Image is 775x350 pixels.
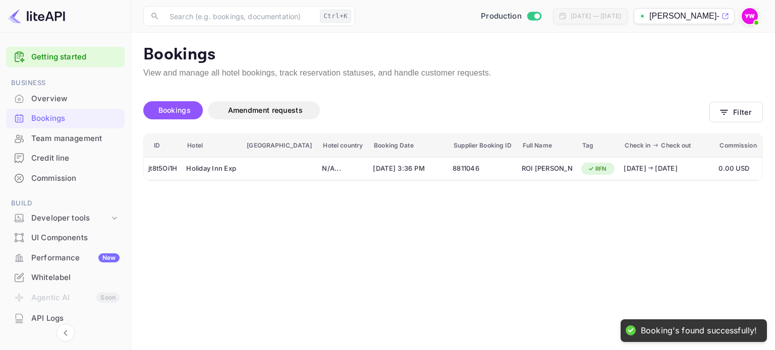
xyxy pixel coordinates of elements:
[6,228,125,248] div: UI Components
[6,47,125,67] div: Getting started
[477,11,545,22] div: Switch to Sandbox mode
[577,134,620,158] th: Tag
[6,309,125,327] a: API Logs
[6,129,125,148] a: Team management
[31,272,120,284] div: Whitelabel
[6,209,125,227] div: Developer tools
[373,163,444,174] span: [DATE] 3:36 PM
[742,8,758,24] img: Yahav Winkler
[228,106,303,114] span: Amendment requests
[182,134,241,158] th: Hotel
[6,109,125,128] div: Bookings
[144,134,182,158] th: ID
[6,268,125,288] div: Whitelabel
[6,149,125,167] a: Credit line
[6,268,125,287] a: Whitelabel
[6,78,125,89] span: Business
[148,161,177,177] div: jt8t5Oi1H
[143,67,763,79] p: View and manage all hotel bookings, track reservation statuses, and handle customer requests.
[322,161,364,177] div: N/A
[31,313,120,324] div: API Logs
[481,11,522,22] span: Production
[368,134,448,158] th: Booking Date
[6,169,125,188] div: Commission
[448,134,517,158] th: Supplier Booking ID
[624,164,709,174] div: [DATE] [DATE]
[6,129,125,149] div: Team management
[6,169,125,187] a: Commission
[320,10,351,23] div: Ctrl+K
[31,252,120,264] div: Performance
[322,164,364,174] div: N/A ...
[625,139,708,152] span: Check in Check out
[641,325,757,336] div: Booking's found successfully!
[163,6,316,26] input: Search (e.g. bookings, documentation)
[31,153,120,164] div: Credit line
[6,149,125,168] div: Credit line
[31,93,120,105] div: Overview
[31,133,120,145] div: Team management
[158,106,191,114] span: Bookings
[31,232,120,244] div: UI Components
[8,8,65,24] img: LiteAPI logo
[718,163,757,174] span: 0.00 USD
[143,101,709,119] div: account-settings tabs
[709,102,763,122] button: Filter
[714,134,762,158] th: Commission
[6,89,125,109] div: Overview
[571,12,621,21] div: [DATE] — [DATE]
[31,51,120,63] a: Getting started
[6,198,125,209] span: Build
[649,10,719,22] p: [PERSON_NAME]-totravel...
[6,248,125,267] a: PerformanceNew
[581,163,613,175] div: RFN
[31,213,109,224] div: Developer tools
[98,253,120,262] div: New
[453,161,512,177] div: 8811046
[517,134,577,158] th: Full Name
[6,89,125,108] a: Overview
[241,134,317,158] th: [GEOGRAPHIC_DATA]
[31,173,120,184] div: Commission
[6,109,125,127] a: Bookings
[522,161,572,177] div: ROI COHEN
[186,161,237,177] div: Holiday Inn Express Osaka City Centre - Midosuji, an IHG Hotel
[6,248,125,268] div: PerformanceNew
[317,134,368,158] th: Hotel country
[6,309,125,328] div: API Logs
[143,45,763,65] p: Bookings
[57,324,75,342] button: Collapse navigation
[6,228,125,247] a: UI Components
[31,113,120,124] div: Bookings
